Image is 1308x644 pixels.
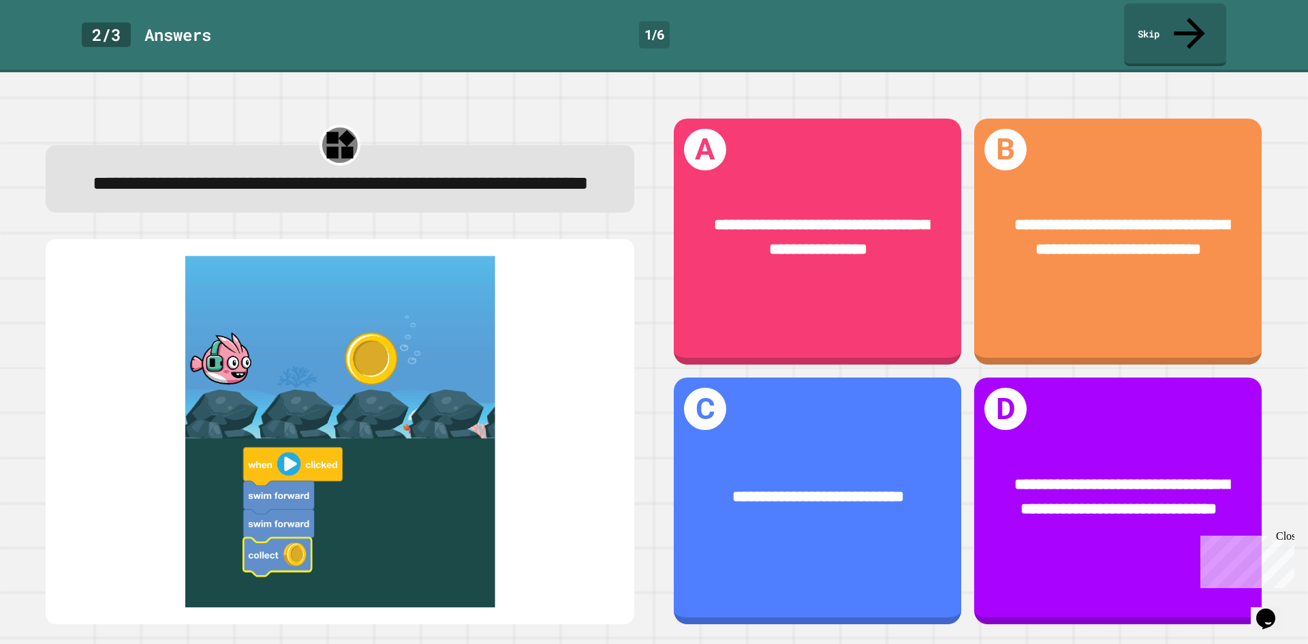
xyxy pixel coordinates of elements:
div: 2 / 3 [82,22,131,47]
iframe: chat widget [1251,589,1294,630]
h1: B [984,129,1027,171]
h1: C [684,388,726,430]
h1: A [684,129,726,171]
a: Skip [1124,3,1226,66]
div: Answer s [144,22,211,47]
div: Chat with us now!Close [5,5,94,87]
div: 1 / 6 [639,21,670,48]
h1: D [984,388,1027,430]
img: quiz-media%2FbghDispYlZhMvE0WifGp.png [59,256,621,608]
iframe: chat widget [1195,530,1294,588]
